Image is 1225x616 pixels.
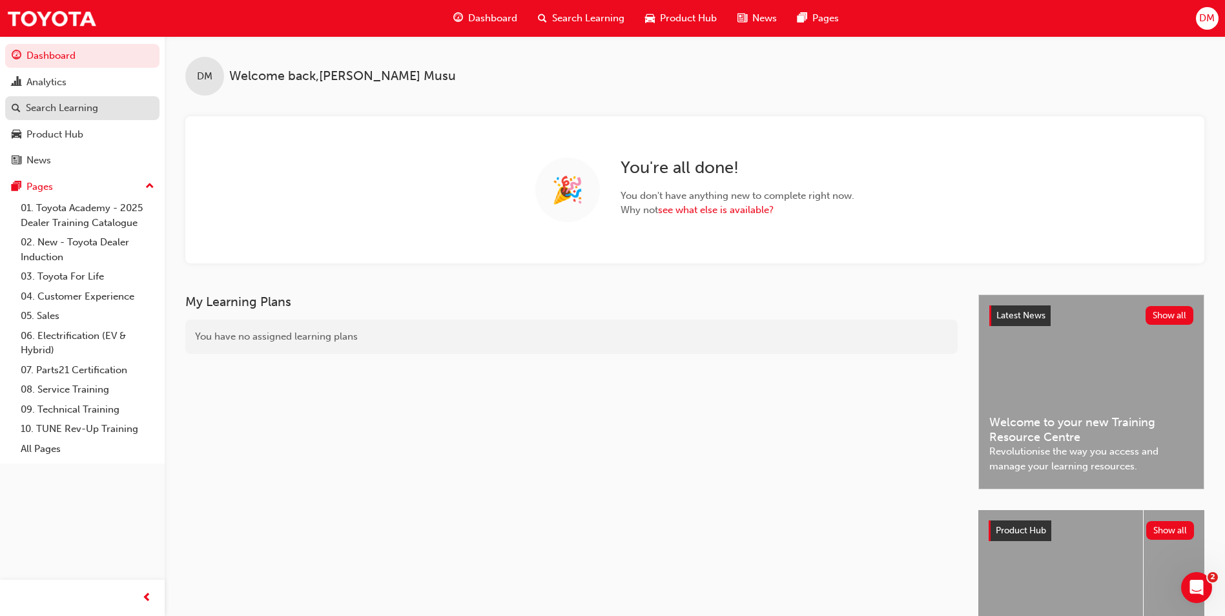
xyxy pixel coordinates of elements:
[996,310,1045,321] span: Latest News
[15,400,160,420] a: 09. Technical Training
[5,70,160,94] a: Analytics
[15,326,160,360] a: 06. Electrification (EV & Hybrid)
[12,77,21,88] span: chart-icon
[5,41,160,175] button: DashboardAnalyticsSearch LearningProduct HubNews
[12,155,21,167] span: news-icon
[12,181,21,193] span: pages-icon
[468,11,517,26] span: Dashboard
[538,10,547,26] span: search-icon
[621,158,854,178] h2: You ' re all done!
[1196,7,1219,30] button: DM
[197,69,212,84] span: DM
[6,4,97,33] img: Trak
[15,360,160,380] a: 07. Parts21 Certification
[978,294,1204,489] a: Latest NewsShow allWelcome to your new Training Resource CentreRevolutionise the way you access a...
[551,183,584,198] span: 🎉
[5,44,160,68] a: Dashboard
[15,267,160,287] a: 03. Toyota For Life
[5,96,160,120] a: Search Learning
[26,75,67,90] div: Analytics
[621,203,854,218] span: Why not
[787,5,849,32] a: pages-iconPages
[635,5,727,32] a: car-iconProduct Hub
[1208,572,1218,582] span: 2
[185,320,958,354] div: You have no assigned learning plans
[989,520,1194,541] a: Product HubShow all
[996,525,1046,536] span: Product Hub
[528,5,635,32] a: search-iconSearch Learning
[727,5,787,32] a: news-iconNews
[26,101,98,116] div: Search Learning
[552,11,624,26] span: Search Learning
[26,180,53,194] div: Pages
[15,287,160,307] a: 04. Customer Experience
[645,10,655,26] span: car-icon
[12,50,21,62] span: guage-icon
[15,380,160,400] a: 08. Service Training
[660,11,717,26] span: Product Hub
[5,123,160,147] a: Product Hub
[989,444,1193,473] span: Revolutionise the way you access and manage your learning resources.
[15,232,160,267] a: 02. New - Toyota Dealer Induction
[26,127,83,142] div: Product Hub
[15,306,160,326] a: 05. Sales
[15,198,160,232] a: 01. Toyota Academy - 2025 Dealer Training Catalogue
[812,11,839,26] span: Pages
[737,10,747,26] span: news-icon
[185,294,958,309] h3: My Learning Plans
[1146,306,1194,325] button: Show all
[621,189,854,203] span: You don ' t have anything new to complete right now.
[658,204,774,216] a: see what else is available?
[443,5,528,32] a: guage-iconDashboard
[5,175,160,199] button: Pages
[15,439,160,459] a: All Pages
[12,103,21,114] span: search-icon
[989,305,1193,326] a: Latest NewsShow all
[12,129,21,141] span: car-icon
[15,419,160,439] a: 10. TUNE Rev-Up Training
[5,149,160,172] a: News
[1181,572,1212,603] iframe: Intercom live chat
[1146,521,1195,540] button: Show all
[798,10,807,26] span: pages-icon
[229,69,456,84] span: Welcome back , [PERSON_NAME] Musu
[142,590,152,606] span: prev-icon
[145,178,154,195] span: up-icon
[26,153,51,168] div: News
[453,10,463,26] span: guage-icon
[989,415,1193,444] span: Welcome to your new Training Resource Centre
[1199,11,1215,26] span: DM
[752,11,777,26] span: News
